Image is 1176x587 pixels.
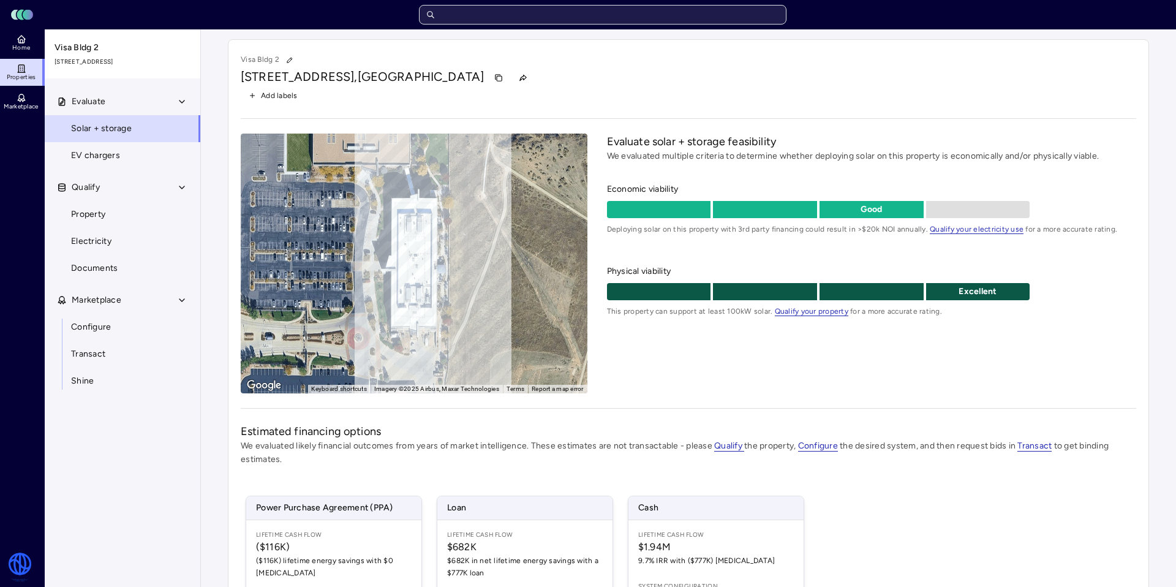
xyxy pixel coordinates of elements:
[532,385,584,392] a: Report a map error
[44,341,201,368] a: Transact
[241,52,298,68] p: Visa Bldg 2
[45,174,202,201] button: Qualify
[71,235,111,248] span: Electricity
[256,530,412,540] span: Lifetime Cash Flow
[607,183,1136,196] span: Economic viability
[44,115,201,142] a: Solar + storage
[628,496,804,520] span: Cash
[244,377,284,393] a: Open this area in Google Maps (opens a new window)
[926,285,1030,298] p: Excellent
[71,347,105,361] span: Transact
[447,530,603,540] span: Lifetime Cash Flow
[261,89,298,102] span: Add labels
[246,496,421,520] span: Power Purchase Agreement (PPA)
[775,307,848,316] a: Qualify your property
[311,385,367,393] button: Keyboard shortcuts
[4,103,38,110] span: Marketplace
[638,555,794,567] span: 9.7% IRR with ($777K) [MEDICAL_DATA]
[241,439,1136,466] p: We evaluated likely financial outcomes from years of market intelligence. These estimates are not...
[244,377,284,393] img: Google
[607,265,1136,278] span: Physical viability
[72,293,121,307] span: Marketplace
[72,95,105,108] span: Evaluate
[256,555,412,579] span: ($116K) lifetime energy savings with $0 [MEDICAL_DATA]
[44,201,201,228] a: Property
[256,540,412,555] span: ($116K)
[507,385,524,392] a: Terms (opens in new tab)
[447,540,603,555] span: $682K
[775,307,848,316] span: Qualify your property
[71,374,94,388] span: Shine
[437,496,612,520] span: Loan
[44,255,201,282] a: Documents
[45,88,202,115] button: Evaluate
[241,88,306,104] button: Add labels
[607,150,1136,163] p: We evaluated multiple criteria to determine whether deploying solar on this property is economica...
[44,142,201,169] a: EV chargers
[1017,441,1052,451] a: Transact
[447,555,603,579] span: $682K in net lifetime energy savings with a $777K loan
[55,41,192,55] span: Visa Bldg 2
[45,287,202,314] button: Marketplace
[930,225,1023,234] span: Qualify your electricity use
[798,441,838,451] a: Configure
[714,441,744,451] a: Qualify
[44,314,201,341] a: Configure
[44,368,201,395] a: Shine
[7,74,36,81] span: Properties
[374,385,499,392] span: Imagery ©2025 Airbus, Maxar Technologies
[71,320,111,334] span: Configure
[44,228,201,255] a: Electricity
[7,553,32,582] img: Watershed
[12,44,30,51] span: Home
[55,57,192,67] span: [STREET_ADDRESS]
[241,423,1136,439] h2: Estimated financing options
[607,134,1136,150] h2: Evaluate solar + storage feasibility
[71,122,132,135] span: Solar + storage
[638,540,794,555] span: $1.94M
[607,305,1136,317] span: This property can support at least 100kW solar. for a more accurate rating.
[638,530,794,540] span: Lifetime Cash Flow
[71,262,118,275] span: Documents
[71,208,105,221] span: Property
[241,69,358,84] span: [STREET_ADDRESS],
[820,203,924,216] p: Good
[72,181,100,194] span: Qualify
[71,149,120,162] span: EV chargers
[358,69,484,84] span: [GEOGRAPHIC_DATA]
[607,223,1136,235] span: Deploying solar on this property with 3rd party financing could result in >$20k NOI annually. for...
[930,225,1023,233] a: Qualify your electricity use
